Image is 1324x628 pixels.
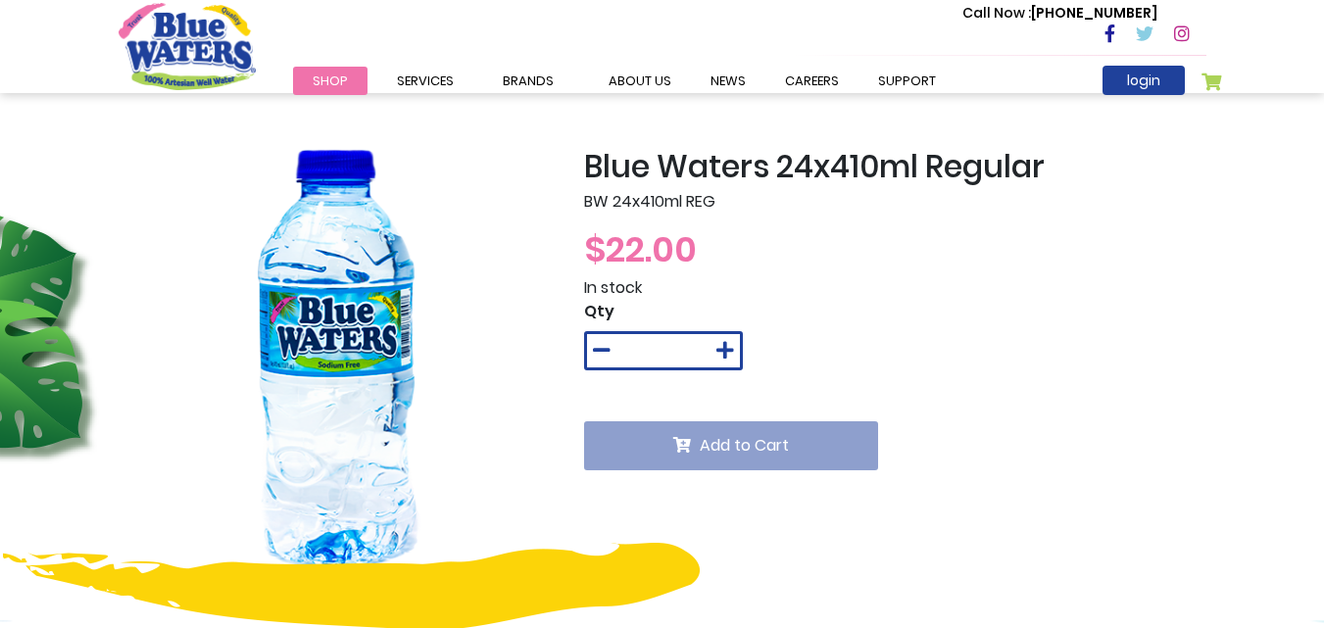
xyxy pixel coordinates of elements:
span: Call Now : [962,3,1031,23]
a: Shop [293,67,368,95]
a: careers [765,67,858,95]
p: BW 24x410ml REG [584,190,1206,214]
a: News [691,67,765,95]
p: [PHONE_NUMBER] [962,3,1157,24]
span: In stock [584,276,642,299]
a: about us [589,67,691,95]
a: store logo [119,3,256,89]
a: support [858,67,956,95]
span: Qty [584,300,614,322]
span: $22.00 [584,224,697,274]
a: Brands [483,67,573,95]
a: login [1103,66,1185,95]
h2: Blue Waters 24x410ml Regular [584,148,1206,185]
span: Brands [503,72,554,90]
img: Blue_Waters_24x410ml_Regular_1_1.png [119,148,555,584]
span: Services [397,72,454,90]
span: Shop [313,72,348,90]
a: Services [377,67,473,95]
